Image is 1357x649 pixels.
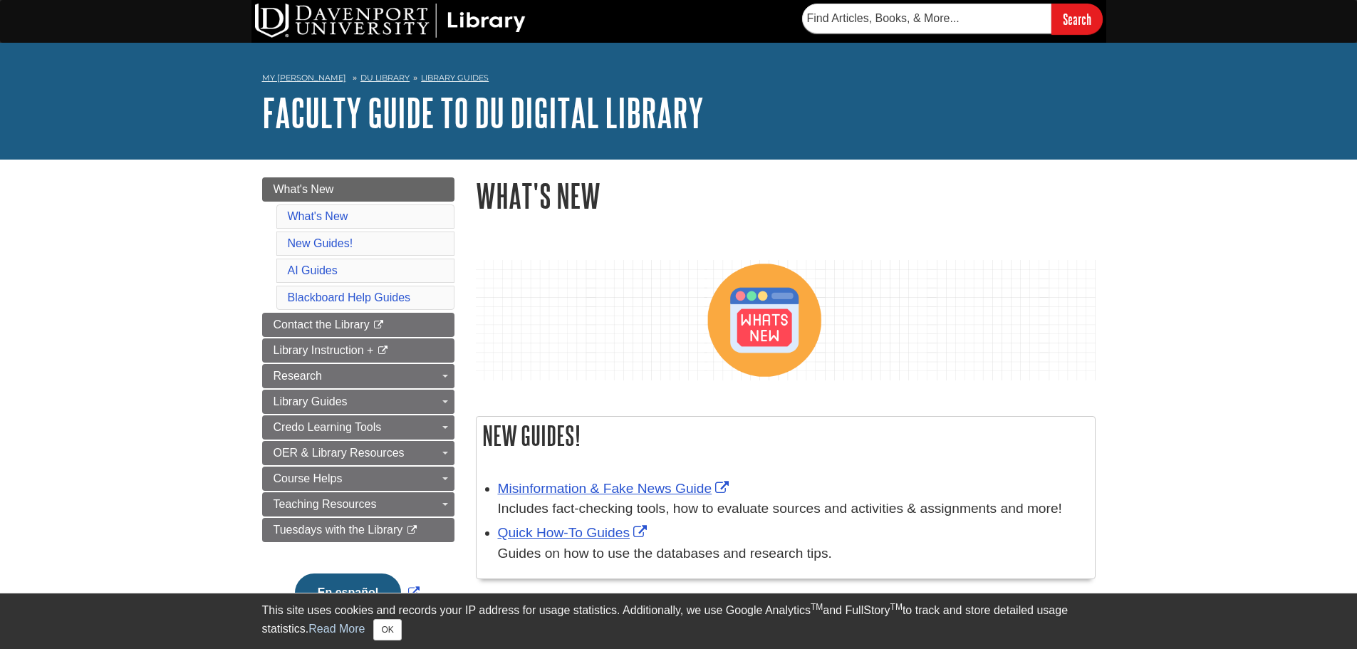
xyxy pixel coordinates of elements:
a: Read More [308,623,365,635]
a: Link opens in new window [291,586,423,598]
div: Guides on how to use the databases and research tips. [498,544,1088,564]
span: Contact the Library [274,318,370,331]
img: what's new [476,260,1096,381]
span: Tuesdays with the Library [274,524,403,536]
div: Includes fact-checking tools, how to evaluate sources and activities & assignments and more! [498,499,1088,519]
a: Contact the Library [262,313,454,337]
a: Faculty Guide to DU Digital Library [262,90,704,135]
i: This link opens in a new window [373,321,385,330]
a: AI Guides [288,264,338,276]
h2: New Guides! [477,417,1095,455]
button: Close [373,619,401,640]
a: Library Instruction + [262,338,454,363]
a: Link opens in new window [498,525,651,540]
input: Find Articles, Books, & More... [802,4,1051,33]
a: Library Guides [421,73,489,83]
span: Teaching Resources [274,498,377,510]
span: Credo Learning Tools [274,421,382,433]
span: Research [274,370,322,382]
a: DU Library [360,73,410,83]
a: Course Helps [262,467,454,491]
span: Course Helps [274,472,343,484]
span: OER & Library Resources [274,447,405,459]
div: This site uses cookies and records your IP address for usage statistics. Additionally, we use Goo... [262,602,1096,640]
h1: What's New [476,177,1096,214]
a: Blackboard Help Guides [288,291,411,303]
a: Teaching Resources [262,492,454,516]
a: My [PERSON_NAME] [262,72,346,84]
a: Link opens in new window [498,481,733,496]
sup: TM [890,602,903,612]
span: Library Instruction + [274,344,374,356]
span: Library Guides [274,395,348,407]
img: DU Library [255,4,526,38]
a: OER & Library Resources [262,441,454,465]
input: Search [1051,4,1103,34]
sup: TM [811,602,823,612]
div: Guide Page Menu [262,177,454,636]
i: This link opens in a new window [406,526,418,535]
a: New Guides! [288,237,353,249]
button: En español [295,573,401,612]
form: Searches DU Library's articles, books, and more [802,4,1103,34]
a: Library Guides [262,390,454,414]
i: This link opens in a new window [377,346,389,355]
a: Tuesdays with the Library [262,518,454,542]
a: What's New [262,177,454,202]
a: What's New [288,210,348,222]
a: Research [262,364,454,388]
nav: breadcrumb [262,68,1096,91]
a: Credo Learning Tools [262,415,454,440]
span: What's New [274,183,334,195]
